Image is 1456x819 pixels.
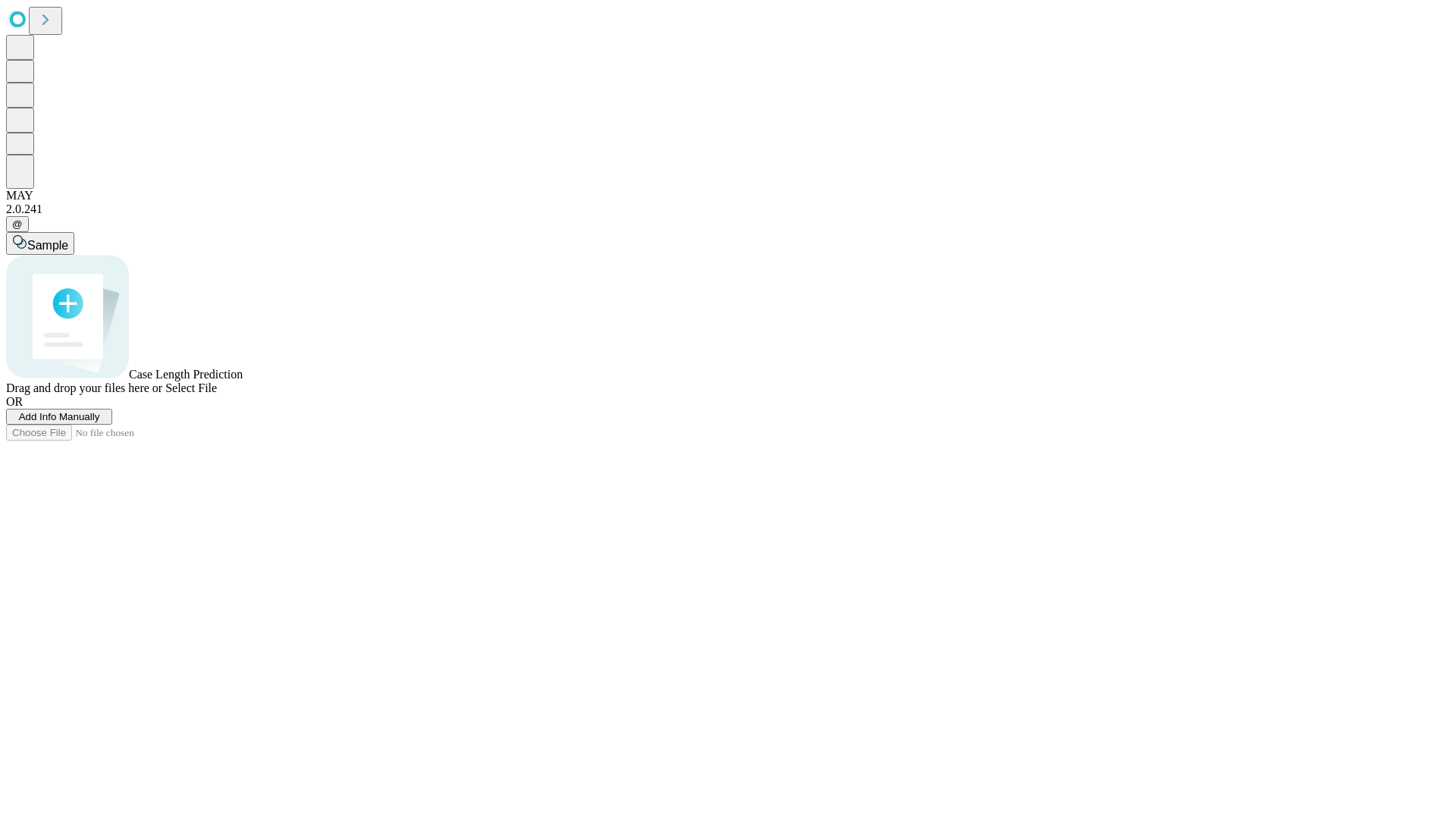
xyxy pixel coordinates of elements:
span: Select File [165,381,217,394]
span: Case Length Prediction [129,368,243,381]
button: Add Info Manually [6,409,112,425]
span: @ [12,218,23,230]
span: Sample [27,239,68,252]
span: OR [6,395,23,408]
button: Sample [6,232,74,255]
div: MAY [6,189,1450,202]
span: Drag and drop your files here or [6,381,162,394]
span: Add Info Manually [19,411,100,422]
div: 2.0.241 [6,202,1450,216]
button: @ [6,216,29,232]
